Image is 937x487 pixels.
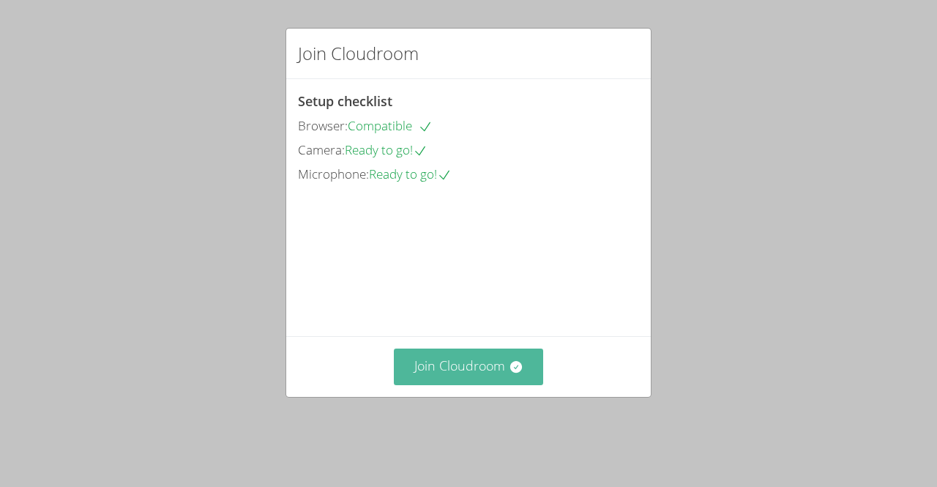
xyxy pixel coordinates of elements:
span: Compatible [348,117,433,134]
span: Camera: [298,141,345,158]
span: Ready to go! [369,166,452,182]
span: Ready to go! [345,141,428,158]
h2: Join Cloudroom [298,40,419,67]
button: Join Cloudroom [394,349,544,384]
span: Microphone: [298,166,369,182]
span: Browser: [298,117,348,134]
span: Setup checklist [298,92,392,110]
